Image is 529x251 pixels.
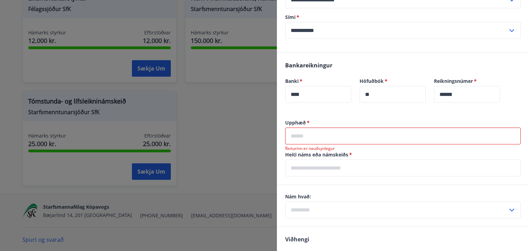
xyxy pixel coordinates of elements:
label: Sími [285,14,521,21]
label: Banki [285,78,351,85]
label: Nám hvað: [285,193,521,200]
label: Reikningsnúmer [434,78,500,85]
div: Heiti náms eða námskeiðs [285,160,521,176]
label: Heiti náms eða námskeiðs [285,151,521,158]
label: Upphæð [285,119,521,126]
span: Viðhengi [285,236,309,243]
p: Reiturinn er nauðsynlegur [285,146,521,151]
label: Höfuðbók [360,78,426,85]
div: Upphæð [285,128,521,144]
span: Bankareikningur [285,62,332,69]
